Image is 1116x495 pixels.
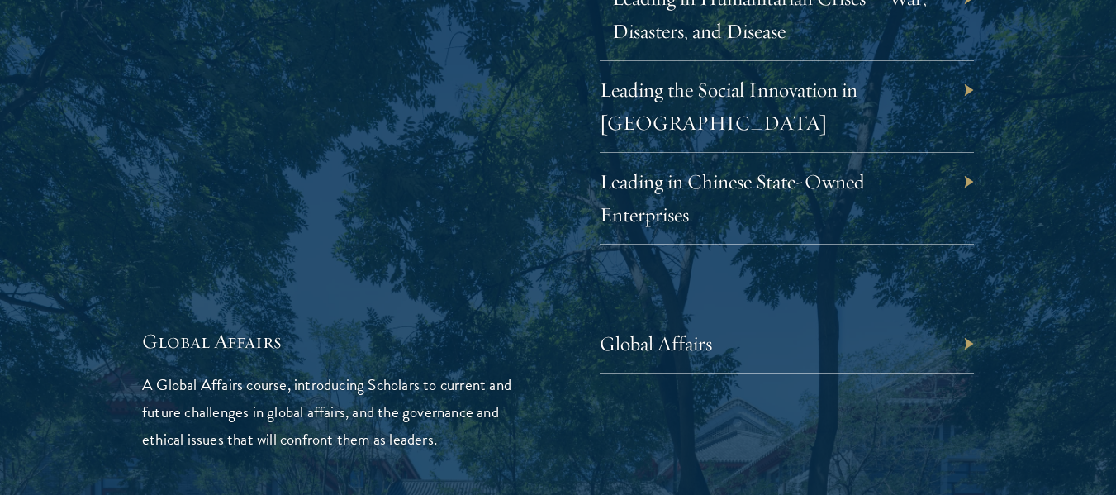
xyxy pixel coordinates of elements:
[600,331,712,356] a: Global Affairs
[142,327,517,355] h5: Global Affairs
[142,371,517,453] p: A Global Affairs course, introducing Scholars to current and future challenges in global affairs,...
[600,77,857,136] a: Leading the Social Innovation in [GEOGRAPHIC_DATA]
[600,169,865,227] a: Leading in Chinese State-Owned Enterprises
